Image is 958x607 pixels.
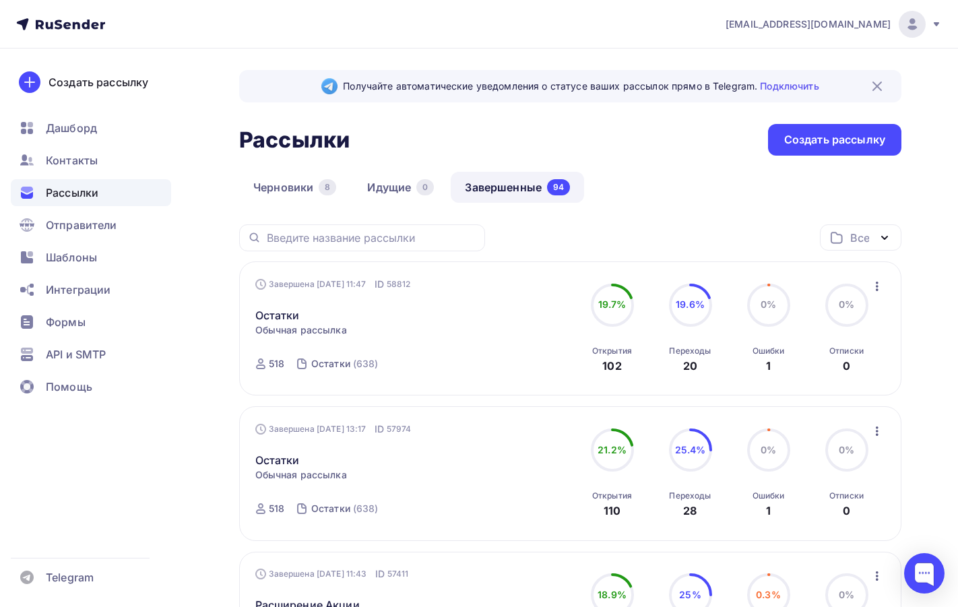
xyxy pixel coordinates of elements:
a: Черновики8 [239,172,350,203]
div: 0 [416,179,434,195]
span: 57974 [387,422,412,436]
a: Идущие0 [353,172,448,203]
span: 0% [761,298,776,310]
a: Отправители [11,212,171,238]
div: 518 [269,357,284,371]
span: 0.3% [756,589,781,600]
span: 25% [679,589,701,600]
span: Интеграции [46,282,110,298]
span: Помощь [46,379,92,395]
a: Остатки (638) [310,498,380,519]
span: 0% [839,444,854,455]
a: Подключить [760,80,819,92]
div: Все [850,230,869,246]
span: ID [375,422,384,436]
div: 518 [269,502,284,515]
div: 110 [604,503,620,519]
a: Остатки [255,452,300,468]
div: Переходы [669,490,711,501]
div: Ошибки [753,490,785,501]
div: 8 [319,179,336,195]
span: Telegram [46,569,94,585]
span: 58812 [387,278,411,291]
span: Рассылки [46,185,98,201]
span: [EMAIL_ADDRESS][DOMAIN_NAME] [726,18,891,31]
span: Контакты [46,152,98,168]
span: 0% [839,589,854,600]
a: Завершенные94 [451,172,584,203]
div: Остатки [311,502,350,515]
div: Завершена [DATE] 13:17 [255,422,412,436]
span: Шаблоны [46,249,97,265]
a: Дашборд [11,115,171,141]
button: Все [820,224,901,251]
span: 25.4% [675,444,706,455]
div: Создать рассылку [784,132,885,148]
h2: Рассылки [239,127,350,154]
span: Получайте автоматические уведомления о статусе ваших рассылок прямо в Telegram. [343,79,819,93]
span: Дашборд [46,120,97,136]
a: [EMAIL_ADDRESS][DOMAIN_NAME] [726,11,942,38]
a: Шаблоны [11,244,171,271]
a: Рассылки [11,179,171,206]
span: 21.2% [598,444,627,455]
div: Создать рассылку [49,74,148,90]
span: Обычная рассылка [255,323,347,337]
span: 57411 [387,567,409,581]
span: Обычная рассылка [255,468,347,482]
span: Отправители [46,217,117,233]
div: 28 [683,503,697,519]
div: Отписки [829,346,864,356]
img: Telegram [321,78,338,94]
input: Введите название рассылки [267,230,477,245]
a: Остатки [255,307,300,323]
div: (638) [353,357,379,371]
div: 1 [766,503,771,519]
div: Ошибки [753,346,785,356]
div: 1 [766,358,771,374]
span: 0% [761,444,776,455]
span: API и SMTP [46,346,106,362]
span: 19.7% [598,298,627,310]
a: Контакты [11,147,171,174]
a: Формы [11,309,171,336]
div: 0 [843,358,850,374]
span: 18.9% [598,589,627,600]
span: 0% [839,298,854,310]
span: Формы [46,314,86,330]
div: 102 [602,358,621,374]
div: Открытия [592,490,632,501]
span: ID [375,278,384,291]
div: Переходы [669,346,711,356]
div: Остатки [311,357,350,371]
div: (638) [353,502,379,515]
a: Остатки (638) [310,353,380,375]
div: 20 [683,358,697,374]
div: 94 [547,179,570,195]
span: ID [375,567,385,581]
div: Завершена [DATE] 11:43 [255,567,409,581]
div: Открытия [592,346,632,356]
div: 0 [843,503,850,519]
div: Завершена [DATE] 11:47 [255,278,411,291]
span: 19.6% [676,298,705,310]
div: Отписки [829,490,864,501]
